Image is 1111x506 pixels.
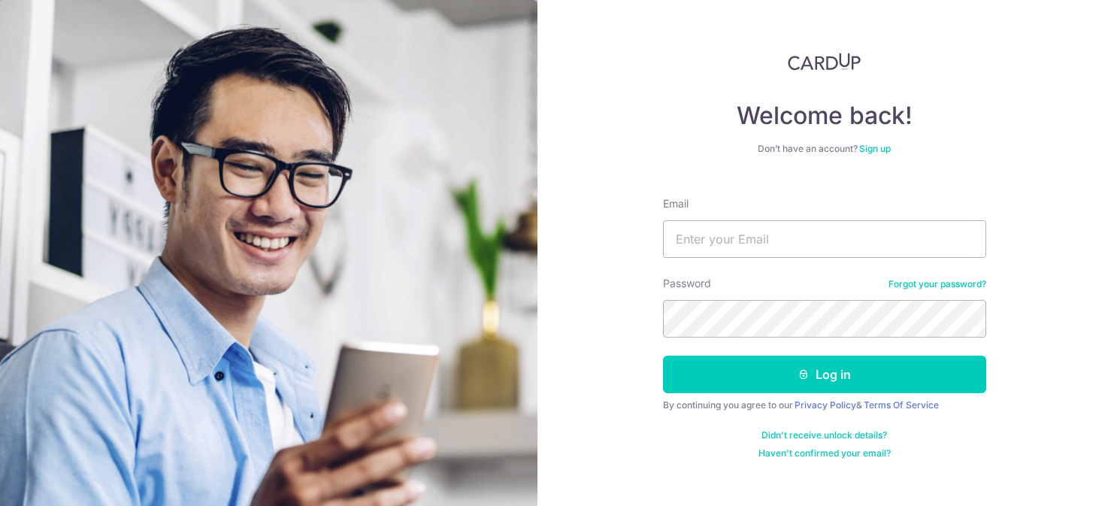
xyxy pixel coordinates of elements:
h4: Welcome back! [663,101,986,131]
img: CardUp Logo [788,53,861,71]
a: Forgot your password? [888,278,986,290]
label: Password [663,276,711,291]
a: Privacy Policy [795,399,856,411]
div: By continuing you agree to our & [663,399,986,411]
a: Haven't confirmed your email? [758,447,891,459]
button: Log in [663,356,986,393]
label: Email [663,196,689,211]
a: Sign up [859,143,891,154]
a: Terms Of Service [864,399,939,411]
div: Don’t have an account? [663,143,986,155]
input: Enter your Email [663,220,986,258]
a: Didn't receive unlock details? [761,429,887,441]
